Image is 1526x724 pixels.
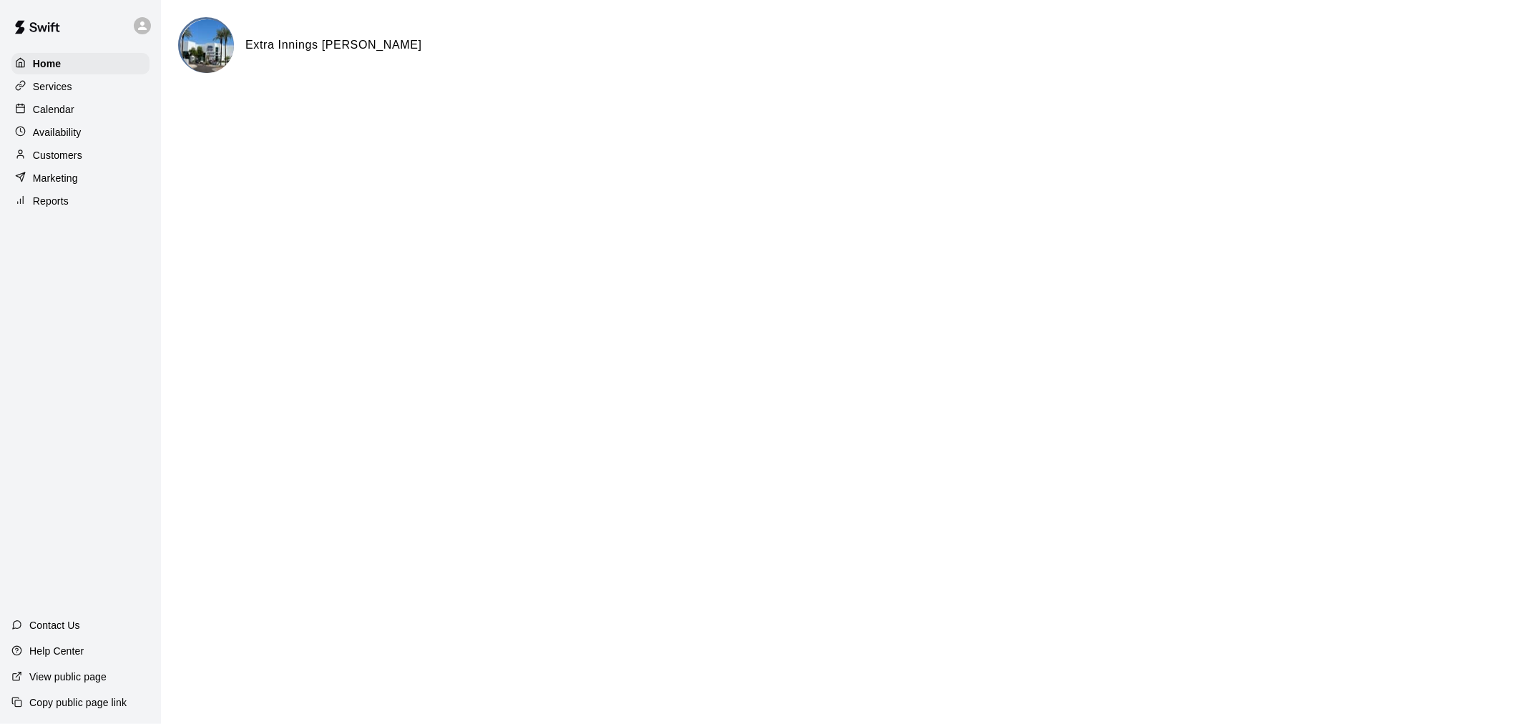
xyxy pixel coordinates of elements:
[11,53,150,74] a: Home
[11,76,150,97] a: Services
[29,695,127,710] p: Copy public page link
[245,36,422,54] h6: Extra Innings [PERSON_NAME]
[11,122,150,143] a: Availability
[33,171,78,185] p: Marketing
[11,145,150,166] a: Customers
[33,57,62,71] p: Home
[33,125,82,140] p: Availability
[180,19,234,73] img: Extra Innings Chandler logo
[29,644,84,658] p: Help Center
[11,167,150,189] a: Marketing
[33,194,69,208] p: Reports
[29,670,107,684] p: View public page
[33,79,72,94] p: Services
[33,148,82,162] p: Customers
[11,190,150,212] a: Reports
[33,102,74,117] p: Calendar
[11,99,150,120] a: Calendar
[29,618,80,632] p: Contact Us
